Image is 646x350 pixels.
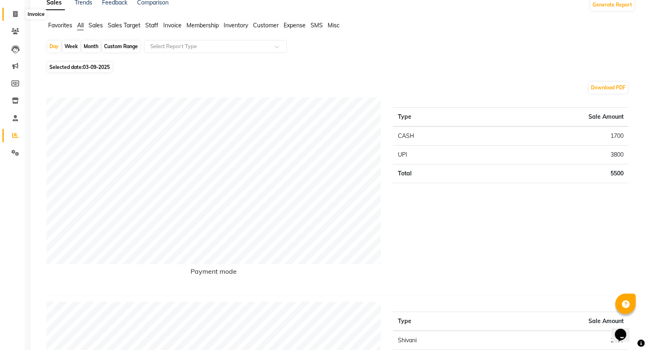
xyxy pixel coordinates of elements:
[102,41,140,52] div: Custom Range
[89,22,103,29] span: Sales
[393,126,480,146] td: CASH
[26,9,47,19] div: Invoice
[523,331,628,350] td: 2400
[253,22,279,29] span: Customer
[589,82,628,93] button: Download PDF
[480,126,628,146] td: 1700
[393,164,480,183] td: Total
[284,22,306,29] span: Expense
[480,146,628,164] td: 3800
[393,108,480,127] th: Type
[480,108,628,127] th: Sale Amount
[47,268,381,279] h6: Payment mode
[163,22,182,29] span: Invoice
[393,146,480,164] td: UPI
[393,312,523,331] th: Type
[224,22,248,29] span: Inventory
[62,41,80,52] div: Week
[48,22,72,29] span: Favorites
[145,22,158,29] span: Staff
[47,41,61,52] div: Day
[83,64,110,70] span: 03-09-2025
[523,312,628,331] th: Sale Amount
[82,41,100,52] div: Month
[393,331,523,350] td: Shivani
[328,22,340,29] span: Misc
[77,22,84,29] span: All
[186,22,219,29] span: Membership
[47,62,112,72] span: Selected date:
[612,317,638,342] iframe: chat widget
[480,164,628,183] td: 5500
[108,22,140,29] span: Sales Target
[311,22,323,29] span: SMS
